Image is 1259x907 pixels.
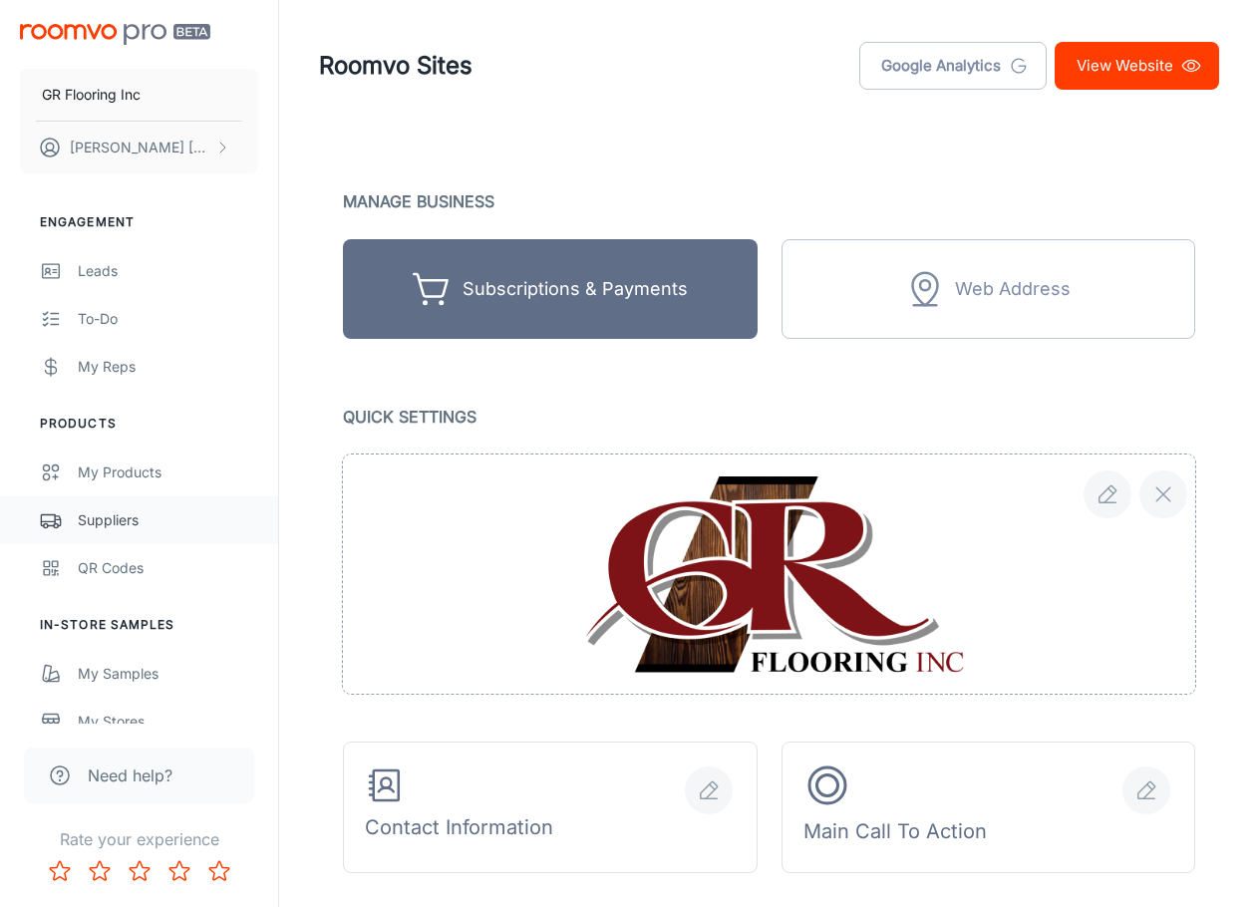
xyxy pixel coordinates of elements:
[78,308,258,330] div: To-do
[78,509,258,531] div: Suppliers
[859,42,1047,90] a: Google Analytics tracking code can be added using the Custom Code feature on this page
[955,274,1071,305] div: Web Address
[88,763,172,787] span: Need help?
[159,851,199,891] button: Rate 4 star
[78,663,258,685] div: My Samples
[782,239,1196,339] button: Web Address
[78,356,258,378] div: My Reps
[1055,42,1219,90] a: View Website
[463,274,688,305] div: Subscriptions & Payments
[782,742,1196,873] button: Main Call To Action
[343,742,758,873] button: Contact Information
[343,239,758,339] button: Subscriptions & Payments
[120,851,159,891] button: Rate 3 star
[571,462,967,686] img: file preview
[70,137,210,158] p: [PERSON_NAME] [PERSON_NAME]
[343,187,1195,215] p: Manage Business
[782,239,1196,339] div: Unlock with subscription
[365,765,553,850] div: Contact Information
[20,122,258,173] button: [PERSON_NAME] [PERSON_NAME]
[42,84,141,106] p: GR Flooring Inc
[80,851,120,891] button: Rate 2 star
[78,260,258,282] div: Leads
[78,557,258,579] div: QR Codes
[78,711,258,733] div: My Stores
[16,827,262,851] p: Rate your experience
[20,69,258,121] button: GR Flooring Inc
[319,48,472,84] h1: Roomvo Sites
[40,851,80,891] button: Rate 1 star
[343,403,1195,431] p: Quick Settings
[199,851,239,891] button: Rate 5 star
[78,461,258,483] div: My Products
[20,24,210,45] img: Roomvo PRO Beta
[803,761,987,854] div: Main Call To Action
